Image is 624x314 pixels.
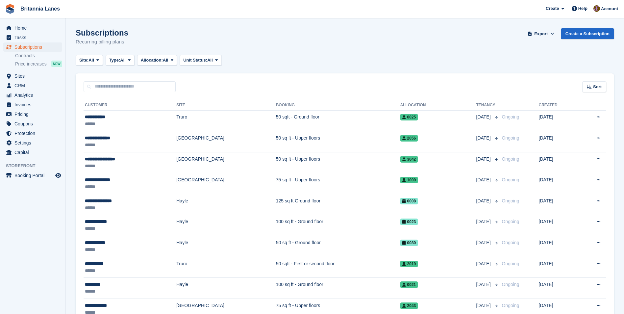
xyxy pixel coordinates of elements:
a: Britannia Lanes [18,3,62,14]
td: [GEOGRAPHIC_DATA] [176,131,276,152]
span: Analytics [14,91,54,100]
span: CRM [14,81,54,90]
th: Customer [84,100,176,111]
td: [DATE] [539,257,578,278]
span: Ongoing [502,135,519,141]
a: Preview store [54,171,62,179]
span: Site: [79,57,88,64]
span: [DATE] [476,135,492,142]
span: 0023 [400,219,418,225]
td: Hayle [176,215,276,236]
td: [GEOGRAPHIC_DATA] [176,152,276,173]
span: All [207,57,213,64]
td: Hayle [176,194,276,215]
td: [DATE] [539,278,578,299]
td: [DATE] [539,110,578,131]
span: Ongoing [502,303,519,308]
th: Booking [276,100,400,111]
span: [DATE] [476,176,492,183]
span: Settings [14,138,54,147]
a: menu [3,138,62,147]
span: All [120,57,126,64]
td: 50 sqft - First or second floor [276,257,400,278]
span: Ongoing [502,156,519,162]
p: Recurring billing plans [76,38,128,46]
span: 3042 [400,156,418,163]
span: Capital [14,148,54,157]
span: Protection [14,129,54,138]
span: [DATE] [476,156,492,163]
span: Home [14,23,54,33]
img: stora-icon-8386f47178a22dfd0bd8f6a31ec36ba5ce8667c1dd55bd0f319d3a0aa187defe.svg [5,4,15,14]
span: Pricing [14,110,54,119]
span: Allocation: [141,57,163,64]
span: Ongoing [502,114,519,119]
span: Ongoing [502,219,519,224]
span: Ongoing [502,240,519,245]
td: 50 sq ft - Ground floor [276,236,400,257]
span: 0021 [400,281,418,288]
a: menu [3,100,62,109]
span: Booking Portal [14,171,54,180]
span: Ongoing [502,261,519,266]
span: [DATE] [476,239,492,246]
span: Type: [109,57,120,64]
span: [DATE] [476,281,492,288]
a: Contracts [15,53,62,59]
span: 2019 [400,261,418,267]
td: 125 sq ft Ground floor [276,194,400,215]
td: 50 sqft - Ground floor [276,110,400,131]
span: Export [534,31,548,37]
span: Help [578,5,587,12]
td: [DATE] [539,236,578,257]
a: menu [3,119,62,128]
span: Invoices [14,100,54,109]
a: Price increases NEW [15,60,62,67]
a: Create a Subscription [561,28,614,39]
th: Site [176,100,276,111]
td: [GEOGRAPHIC_DATA] [176,173,276,194]
button: Unit Status: All [180,55,221,66]
span: [DATE] [476,260,492,267]
td: Truro [176,110,276,131]
td: [DATE] [539,131,578,152]
span: Ongoing [502,177,519,182]
span: Ongoing [502,282,519,287]
button: Site: All [76,55,103,66]
td: 75 sq ft - Upper floors [276,173,400,194]
td: 100 sq ft - Ground floor [276,215,400,236]
span: Coupons [14,119,54,128]
span: [DATE] [476,114,492,120]
span: Ongoing [502,198,519,203]
span: [DATE] [476,218,492,225]
a: menu [3,81,62,90]
a: menu [3,23,62,33]
td: 50 sq ft - Upper floors [276,152,400,173]
span: Price increases [15,61,47,67]
img: Andy Collier [593,5,600,12]
span: 2043 [400,302,418,309]
div: NEW [51,61,62,67]
span: 0008 [400,198,418,204]
span: [DATE] [476,302,492,309]
span: Account [601,6,618,12]
td: [DATE] [539,215,578,236]
a: menu [3,42,62,52]
span: Tasks [14,33,54,42]
td: [DATE] [539,194,578,215]
a: menu [3,71,62,81]
h1: Subscriptions [76,28,128,37]
span: Sites [14,71,54,81]
span: Create [546,5,559,12]
td: [DATE] [539,173,578,194]
td: 50 sq ft - Upper floors [276,131,400,152]
a: menu [3,148,62,157]
th: Created [539,100,578,111]
button: Export [527,28,556,39]
span: 2056 [400,135,418,142]
td: [DATE] [539,152,578,173]
span: Subscriptions [14,42,54,52]
a: menu [3,129,62,138]
a: menu [3,171,62,180]
span: Unit Status: [183,57,207,64]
